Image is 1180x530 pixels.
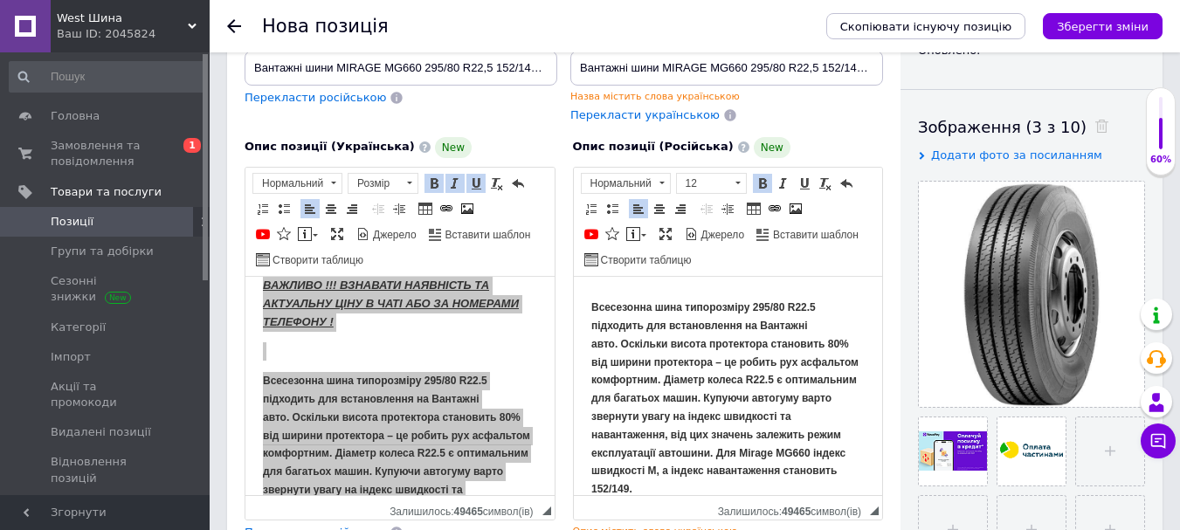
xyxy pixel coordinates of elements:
[416,199,435,218] a: Таблиця
[51,454,162,485] span: Відновлення позицій
[697,199,716,218] a: Зменшити відступ
[57,26,210,42] div: Ваш ID: 2045824
[774,174,793,193] a: Курсив (Ctrl+I)
[718,199,737,218] a: Збільшити відступ
[931,148,1102,162] span: Додати фото за посиланням
[1147,154,1175,166] div: 60%
[51,184,162,200] span: Товари та послуги
[445,174,465,193] a: Курсив (Ctrl+I)
[1141,423,1176,458] button: Чат з покупцем
[671,199,690,218] a: По правому краю
[245,91,386,104] span: Перекласти російською
[1057,20,1149,33] i: Зберегти зміни
[424,174,444,193] a: Жирний (Ctrl+B)
[274,199,293,218] a: Вставити/видалити маркований список
[603,199,622,218] a: Вставити/видалити маркований список
[321,199,341,218] a: По центру
[656,224,675,244] a: Максимізувати
[570,108,720,121] span: Перекласти українською
[582,250,694,269] a: Створити таблицю
[466,174,486,193] a: Підкреслений (Ctrl+U)
[253,250,366,269] a: Створити таблицю
[348,174,401,193] span: Розмір
[826,13,1025,39] button: Скопіювати існуючу позицію
[816,174,835,193] a: Видалити форматування
[754,137,790,158] span: New
[574,277,883,495] iframe: Редактор, 8BA3C92C-8F15-45CD-9927-41B78A27300F
[629,199,648,218] a: По лівому краю
[453,506,482,518] span: 49465
[582,199,601,218] a: Вставити/видалити нумерований список
[582,224,601,244] a: Додати відео з YouTube
[581,173,671,194] a: Нормальний
[765,199,784,218] a: Вставити/Редагувати посилання (Ctrl+L)
[245,140,415,153] span: Опис позиції (Українська)
[682,224,748,244] a: Джерело
[51,214,93,230] span: Позиції
[918,116,1145,138] div: Зображення (3 з 10)
[57,10,188,26] span: West Шина
[458,199,477,218] a: Зображення
[1146,87,1176,176] div: 60% Якість заповнення
[51,244,154,259] span: Групи та добірки
[840,20,1011,33] span: Скопіювати існуючу позицію
[253,199,273,218] a: Вставити/видалити нумерований список
[508,174,528,193] a: Повернути (Ctrl+Z)
[573,140,734,153] span: Опис позиції (Російська)
[51,138,162,169] span: Замовлення та повідомлення
[437,199,456,218] a: Вставити/Редагувати посилання (Ctrl+L)
[348,173,418,194] a: Розмір
[542,506,551,515] span: Потягніть для зміни розмірів
[582,174,653,193] span: Нормальний
[51,108,100,124] span: Головна
[624,224,649,244] a: Вставити повідомлення
[51,424,151,440] span: Видалені позиції
[9,61,206,93] input: Пошук
[786,199,805,218] a: Зображення
[183,138,201,153] span: 1
[754,224,861,244] a: Вставити шаблон
[369,199,388,218] a: Зменшити відступ
[718,501,870,518] div: Кiлькiсть символiв
[51,320,106,335] span: Категорії
[300,199,320,218] a: По лівому краю
[603,224,622,244] a: Вставити іконку
[1043,13,1163,39] button: Зберегти зміни
[770,228,859,243] span: Вставити шаблон
[17,24,285,218] strong: Всесезонна шина типорозміру 295/80 R22.5 підходить для встановлення на Вантажні авто. Оскільки ви...
[295,224,321,244] a: Вставити повідомлення
[51,349,91,365] span: Імпорт
[390,501,542,518] div: Кiлькiсть символiв
[227,19,241,33] div: Повернутися назад
[245,51,557,86] input: Наприклад, H&M жіноча сукня зелена 38 розмір вечірня максі з блискітками
[252,173,342,194] a: Нормальний
[370,228,417,243] span: Джерело
[570,90,883,103] div: Назва містить слова українською
[426,224,534,244] a: Вставити шаблон
[753,174,772,193] a: Жирний (Ctrl+B)
[699,228,745,243] span: Джерело
[342,199,362,218] a: По правому краю
[443,228,531,243] span: Вставити шаблон
[837,174,856,193] a: Повернути (Ctrl+Z)
[262,16,389,37] h1: Нова позиція
[782,506,811,518] span: 49465
[17,98,285,292] strong: Всесезонна шина типорозміру 295/80 R22.5 підходить для встановлення на Вантажні авто. Оскільки ви...
[676,173,747,194] a: 12
[328,224,347,244] a: Максимізувати
[270,253,363,268] span: Створити таблицю
[51,379,162,410] span: Акції та промокоди
[744,199,763,218] a: Таблиця
[435,137,472,158] span: New
[677,174,729,193] span: 12
[487,174,507,193] a: Видалити форматування
[245,277,555,495] iframe: Редактор, 94D2350B-AA25-4258-B3AA-08ADFA796328
[354,224,419,244] a: Джерело
[274,224,293,244] a: Вставити іконку
[598,253,692,268] span: Створити таблицю
[390,199,409,218] a: Збільшити відступ
[253,224,273,244] a: Додати відео з YouTube
[51,273,162,305] span: Сезонні знижки
[795,174,814,193] a: Підкреслений (Ctrl+U)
